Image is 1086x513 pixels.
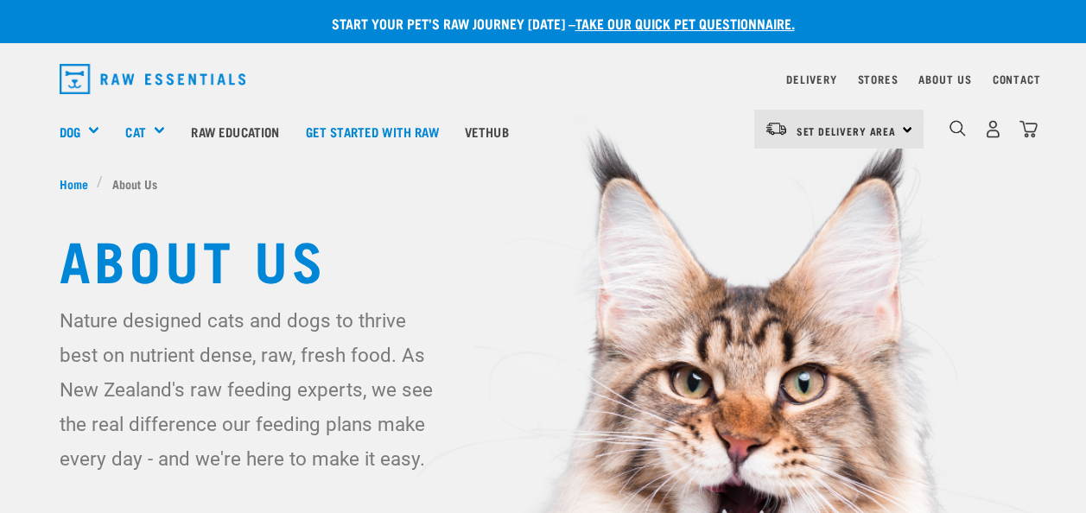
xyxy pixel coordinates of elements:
[60,174,1027,193] nav: breadcrumbs
[60,122,80,142] a: Dog
[993,76,1041,82] a: Contact
[46,57,1041,101] nav: dropdown navigation
[984,120,1002,138] img: user.png
[60,64,246,94] img: Raw Essentials Logo
[949,120,966,136] img: home-icon-1@2x.png
[60,303,447,476] p: Nature designed cats and dogs to thrive best on nutrient dense, raw, fresh food. As New Zealand's...
[858,76,899,82] a: Stores
[765,121,788,136] img: van-moving.png
[1019,120,1038,138] img: home-icon@2x.png
[60,174,88,193] span: Home
[918,76,971,82] a: About Us
[125,122,145,142] a: Cat
[786,76,836,82] a: Delivery
[575,19,795,27] a: take our quick pet questionnaire.
[60,174,98,193] a: Home
[452,97,522,166] a: Vethub
[178,97,292,166] a: Raw Education
[60,227,1027,289] h1: About Us
[797,128,897,134] span: Set Delivery Area
[293,97,452,166] a: Get started with Raw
